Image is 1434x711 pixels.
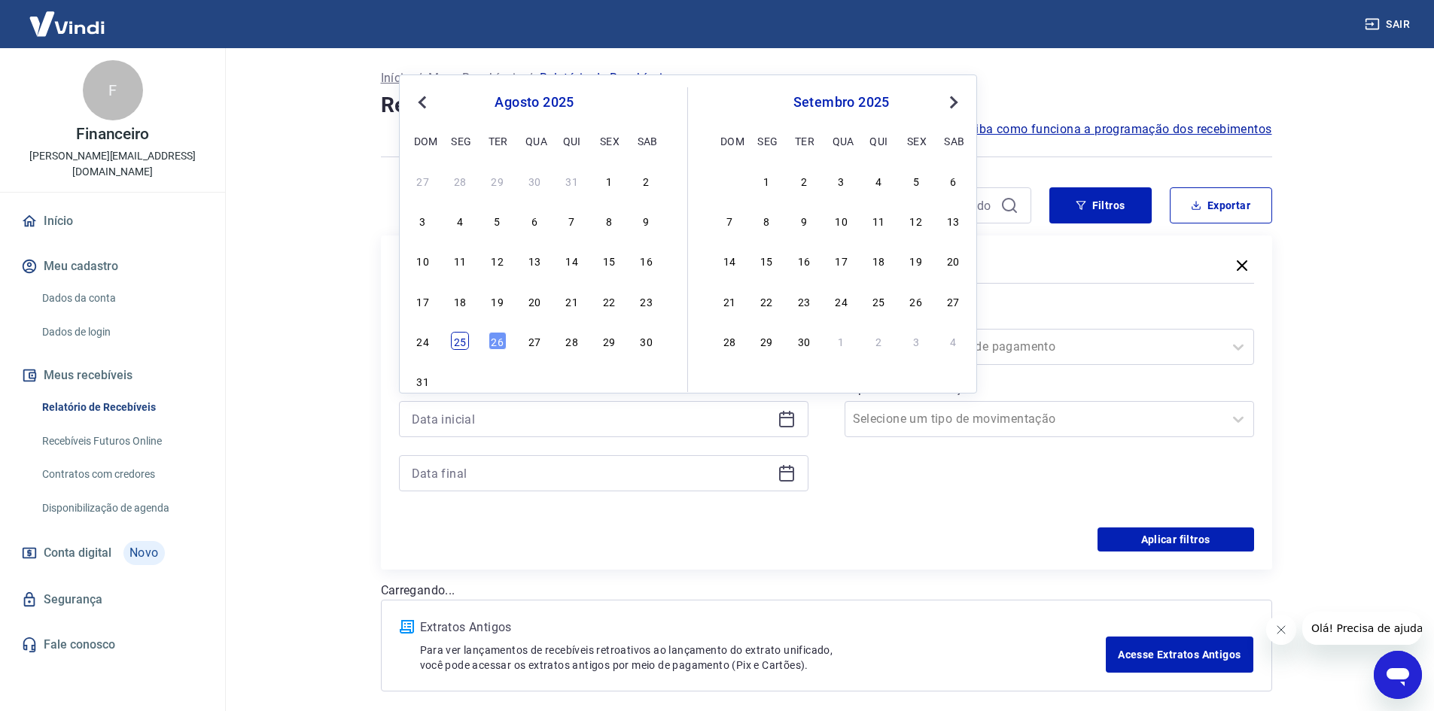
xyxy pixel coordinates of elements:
[718,93,964,111] div: setembro 2025
[489,132,507,150] div: ter
[414,172,432,190] div: Choose domingo, 27 de julho de 2025
[489,172,507,190] div: Choose terça-feira, 29 de julho de 2025
[563,292,581,310] div: Choose quinta-feira, 21 de agosto de 2025
[944,172,962,190] div: Choose sábado, 6 de setembro de 2025
[489,292,507,310] div: Choose terça-feira, 19 de agosto de 2025
[833,332,851,350] div: Choose quarta-feira, 1 de outubro de 2025
[18,628,207,661] a: Fale conosco
[757,251,775,269] div: Choose segunda-feira, 15 de setembro de 2025
[848,308,1251,326] label: Forma de Pagamento
[600,332,618,350] div: Choose sexta-feira, 29 de agosto de 2025
[414,211,432,229] div: Choose domingo, 3 de agosto de 2025
[600,132,618,150] div: sex
[638,132,656,150] div: sab
[414,292,432,310] div: Choose domingo, 17 de agosto de 2025
[795,211,813,229] div: Choose terça-feira, 9 de setembro de 2025
[907,132,925,150] div: sex
[414,332,432,350] div: Choose domingo, 24 de agosto de 2025
[907,251,925,269] div: Choose sexta-feira, 19 de setembro de 2025
[907,292,925,310] div: Choose sexta-feira, 26 de setembro de 2025
[638,292,656,310] div: Choose sábado, 23 de agosto de 2025
[1049,187,1152,223] button: Filtros
[1266,615,1296,645] iframe: Fechar mensagem
[848,380,1251,398] label: Tipo de Movimentação
[9,11,126,23] span: Olá! Precisa de ajuda?
[414,132,432,150] div: dom
[833,211,851,229] div: Choose quarta-feira, 10 de setembro de 2025
[18,583,207,616] a: Segurança
[638,211,656,229] div: Choose sábado, 9 de agosto de 2025
[12,148,213,180] p: [PERSON_NAME][EMAIL_ADDRESS][DOMAIN_NAME]
[36,317,207,348] a: Dados de login
[451,172,469,190] div: Choose segunda-feira, 28 de julho de 2025
[428,69,522,87] a: Meus Recebíveis
[757,332,775,350] div: Choose segunda-feira, 29 de setembro de 2025
[720,292,738,310] div: Choose domingo, 21 de setembro de 2025
[525,292,543,310] div: Choose quarta-feira, 20 de agosto de 2025
[451,332,469,350] div: Choose segunda-feira, 25 de agosto de 2025
[638,332,656,350] div: Choose sábado, 30 de agosto de 2025
[413,93,431,111] button: Previous Month
[1302,612,1422,645] iframe: Mensagem da empresa
[451,292,469,310] div: Choose segunda-feira, 18 de agosto de 2025
[400,620,414,634] img: ícone
[83,60,143,120] div: F
[638,251,656,269] div: Choose sábado, 16 de agosto de 2025
[489,211,507,229] div: Choose terça-feira, 5 de agosto de 2025
[720,251,738,269] div: Choose domingo, 14 de setembro de 2025
[451,251,469,269] div: Choose segunda-feira, 11 de agosto de 2025
[795,132,813,150] div: ter
[638,372,656,390] div: Choose sábado, 6 de setembro de 2025
[1170,187,1272,223] button: Exportar
[540,69,669,87] p: Relatório de Recebíveis
[869,132,887,150] div: qui
[417,69,422,87] p: /
[869,251,887,269] div: Choose quinta-feira, 18 de setembro de 2025
[907,211,925,229] div: Choose sexta-feira, 12 de setembro de 2025
[944,332,962,350] div: Choose sábado, 4 de outubro de 2025
[451,372,469,390] div: Choose segunda-feira, 1 de setembro de 2025
[563,372,581,390] div: Choose quinta-feira, 4 de setembro de 2025
[869,172,887,190] div: Choose quinta-feira, 4 de setembro de 2025
[18,205,207,238] a: Início
[869,211,887,229] div: Choose quinta-feira, 11 de setembro de 2025
[381,69,411,87] a: Início
[600,292,618,310] div: Choose sexta-feira, 22 de agosto de 2025
[36,283,207,314] a: Dados da conta
[757,172,775,190] div: Choose segunda-feira, 1 de setembro de 2025
[757,292,775,310] div: Choose segunda-feira, 22 de setembro de 2025
[907,332,925,350] div: Choose sexta-feira, 3 de outubro de 2025
[563,172,581,190] div: Choose quinta-feira, 31 de julho de 2025
[420,618,1107,637] p: Extratos Antigos
[720,132,738,150] div: dom
[833,132,851,150] div: qua
[833,251,851,269] div: Choose quarta-feira, 17 de setembro de 2025
[36,392,207,423] a: Relatório de Recebíveis
[489,251,507,269] div: Choose terça-feira, 12 de agosto de 2025
[1106,637,1253,673] a: Acesse Extratos Antigos
[600,211,618,229] div: Choose sexta-feira, 8 de agosto de 2025
[525,332,543,350] div: Choose quarta-feira, 27 de agosto de 2025
[1374,651,1422,699] iframe: Botão para abrir a janela de mensagens
[563,211,581,229] div: Choose quinta-feira, 7 de agosto de 2025
[757,211,775,229] div: Choose segunda-feira, 8 de setembro de 2025
[795,292,813,310] div: Choose terça-feira, 23 de setembro de 2025
[944,132,962,150] div: sab
[451,132,469,150] div: seg
[944,211,962,229] div: Choose sábado, 13 de setembro de 2025
[525,372,543,390] div: Choose quarta-feira, 3 de setembro de 2025
[907,172,925,190] div: Choose sexta-feira, 5 de setembro de 2025
[638,172,656,190] div: Choose sábado, 2 de agosto de 2025
[18,535,207,571] a: Conta digitalNovo
[600,172,618,190] div: Choose sexta-feira, 1 de agosto de 2025
[412,408,772,430] input: Data inicial
[869,332,887,350] div: Choose quinta-feira, 2 de outubro de 2025
[18,250,207,283] button: Meu cadastro
[795,172,813,190] div: Choose terça-feira, 2 de setembro de 2025
[833,172,851,190] div: Choose quarta-feira, 3 de setembro de 2025
[833,292,851,310] div: Choose quarta-feira, 24 de setembro de 2025
[451,211,469,229] div: Choose segunda-feira, 4 de agosto de 2025
[961,120,1272,138] a: Saiba como funciona a programação dos recebimentos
